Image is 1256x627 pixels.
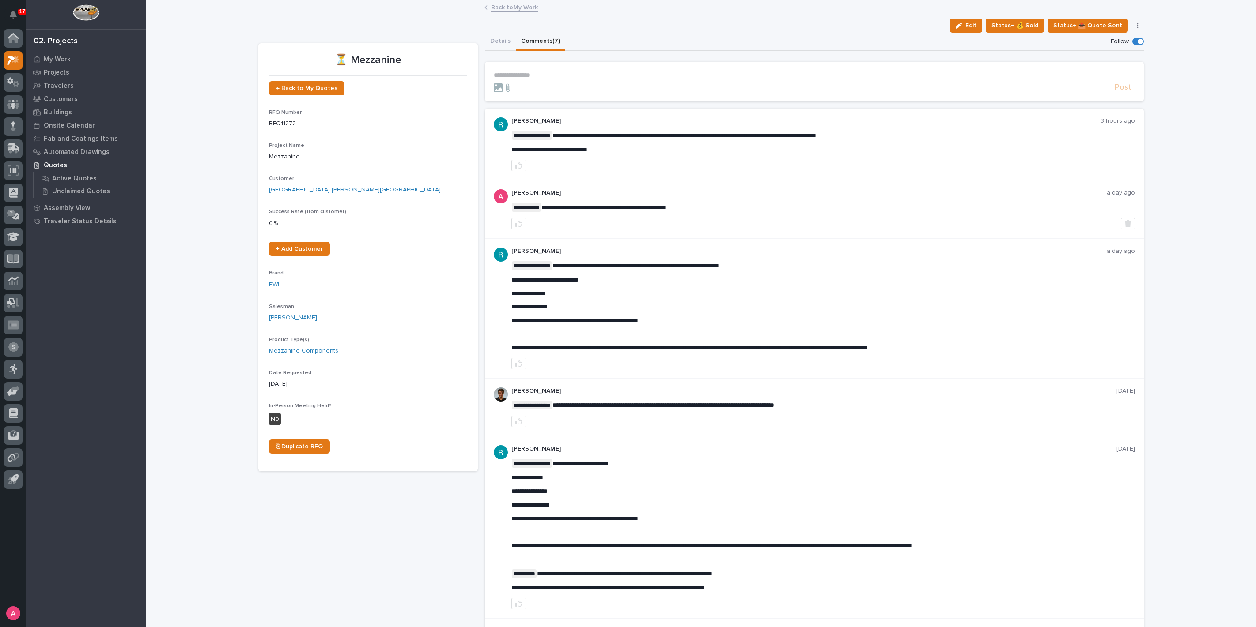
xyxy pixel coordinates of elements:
p: Travelers [44,82,74,90]
p: Active Quotes [52,175,97,183]
span: RFQ Number [269,110,302,115]
div: Notifications17 [11,11,23,25]
button: like this post [511,598,526,609]
a: My Work [26,53,146,66]
p: a day ago [1107,248,1135,255]
p: ⏳ Mezzanine [269,54,467,67]
p: 0 % [269,219,467,228]
div: No [269,413,281,425]
a: ⎘ Duplicate RFQ [269,439,330,454]
p: 3 hours ago [1101,117,1135,125]
img: ACg8ocLIQ8uTLu8xwXPI_zF_j4cWilWA_If5Zu0E3tOGGkFk=s96-c [494,445,508,459]
span: Status→ 💰 Sold [991,20,1038,31]
a: Unclaimed Quotes [34,185,146,197]
a: Assembly View [26,201,146,214]
p: Traveler Status Details [44,218,117,225]
span: Post [1115,83,1131,93]
a: Back toMy Work [491,2,538,12]
a: Travelers [26,79,146,92]
span: Customer [269,176,294,181]
p: My Work [44,56,71,64]
img: Workspace Logo [73,4,99,21]
button: users-avatar [4,604,23,623]
button: Edit [950,19,982,33]
span: Edit [965,22,976,30]
a: Mezzanine Components [269,346,338,356]
span: ← Back to My Quotes [276,85,337,91]
p: Onsite Calendar [44,122,95,130]
span: Project Name [269,143,304,148]
p: [PERSON_NAME] [511,117,1101,125]
p: [PERSON_NAME] [511,445,1116,453]
button: like this post [511,160,526,171]
span: Status→ 📤 Quote Sent [1053,20,1122,31]
button: Comments (7) [516,33,565,51]
a: Quotes [26,158,146,172]
a: Traveler Status Details [26,214,146,228]
img: ACg8ocLIQ8uTLu8xwXPI_zF_j4cWilWA_If5Zu0E3tOGGkFk=s96-c [494,248,508,262]
button: Post [1111,83,1135,93]
p: [PERSON_NAME] [511,248,1107,255]
button: Status→ 💰 Sold [986,19,1044,33]
p: Fab and Coatings Items [44,135,118,143]
button: Details [485,33,516,51]
span: In-Person Meeting Held? [269,403,332,409]
img: AOh14Gjx62Rlbesu-yIIyH4c_jqdfkUZL5_Os84z4H1p=s96-c [494,387,508,402]
a: Onsite Calendar [26,119,146,132]
button: like this post [511,218,526,229]
button: like this post [511,358,526,369]
a: ← Back to My Quotes [269,81,344,95]
span: Date Requested [269,370,311,375]
span: Brand [269,270,284,276]
p: Projects [44,69,69,77]
p: [DATE] [269,379,467,389]
button: like this post [511,416,526,427]
span: Product Type(s) [269,337,309,342]
div: 02. Projects [34,37,78,46]
p: [PERSON_NAME] [511,189,1107,197]
span: Success Rate (from customer) [269,209,346,214]
p: [PERSON_NAME] [511,387,1116,395]
p: 17 [19,8,25,15]
span: ⎘ Duplicate RFQ [276,443,323,450]
img: ACg8ocKcMZQ4tabbC1K-lsv7XHeQNnaFu4gsgPufzKnNmz0_a9aUSA=s96-c [494,189,508,203]
button: Status→ 📤 Quote Sent [1048,19,1128,33]
img: ACg8ocLIQ8uTLu8xwXPI_zF_j4cWilWA_If5Zu0E3tOGGkFk=s96-c [494,117,508,131]
a: Automated Drawings [26,145,146,158]
a: + Add Customer [269,242,330,256]
a: Buildings [26,105,146,119]
p: Unclaimed Quotes [52,188,110,195]
p: Assembly View [44,204,90,212]
a: [PERSON_NAME] [269,313,317,323]
p: Buildings [44,109,72,116]
p: Automated Drawings [44,148,110,156]
a: [GEOGRAPHIC_DATA] [PERSON_NAME][GEOGRAPHIC_DATA] [269,185,441,195]
p: [DATE] [1116,387,1135,395]
a: Fab and Coatings Items [26,132,146,145]
p: [DATE] [1116,445,1135,453]
p: Follow [1111,38,1129,45]
p: Customers [44,95,78,103]
a: Customers [26,92,146,105]
button: Notifications [4,5,23,24]
p: a day ago [1107,189,1135,197]
button: Delete post [1121,218,1135,229]
a: Active Quotes [34,172,146,184]
span: Salesman [269,304,294,309]
p: Mezzanine [269,152,467,161]
span: + Add Customer [276,246,323,252]
p: Quotes [44,161,67,169]
a: PWI [269,280,279,289]
a: Projects [26,66,146,79]
p: RFQ11272 [269,119,467,128]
